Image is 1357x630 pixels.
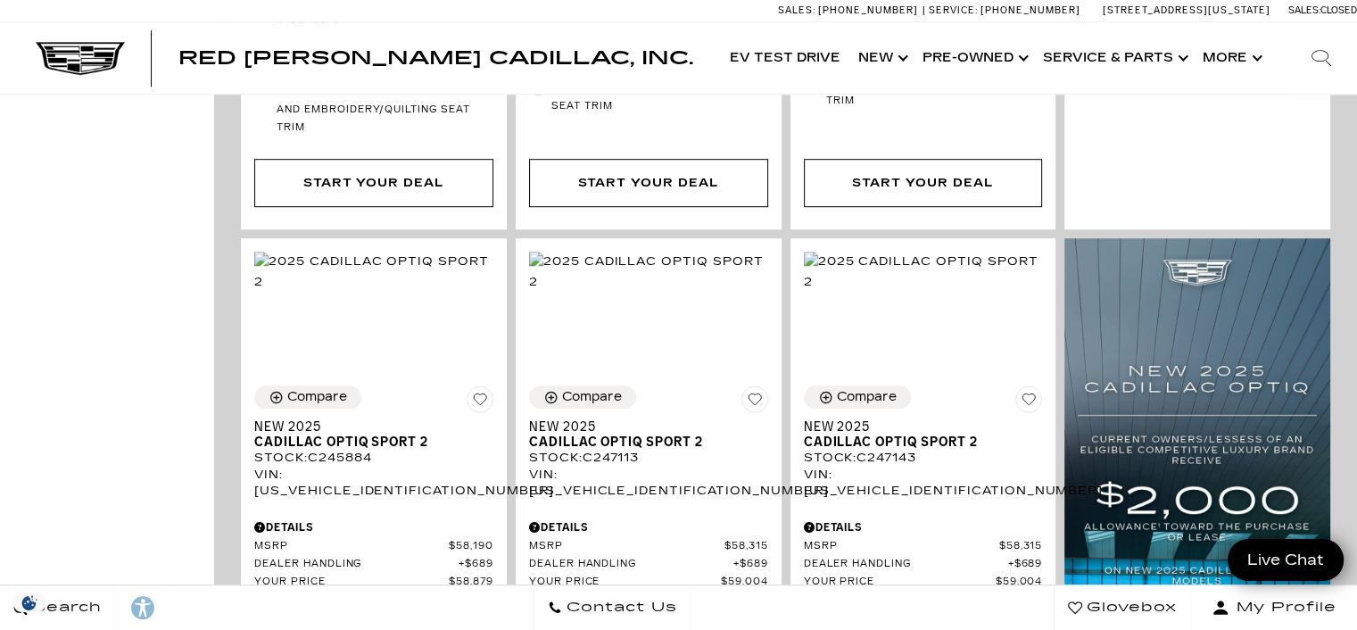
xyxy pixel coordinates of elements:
[778,5,815,17] span: Sales:
[254,558,493,571] a: Dealer Handling $689
[529,450,768,466] div: Stock : C247113
[287,389,347,405] div: Compare
[254,252,493,291] img: 2025 Cadillac OPTIQ Sport 2
[804,540,999,553] span: MSRP
[36,42,125,76] img: Cadillac Dark Logo with Cadillac White Text
[551,79,768,115] span: Interior: Noir, Inteluxe Seats seat trim
[1320,5,1357,17] span: Closed
[929,5,978,17] span: Service:
[529,576,768,589] a: Your Price $59,004
[1194,23,1268,95] button: More
[529,435,755,450] span: Cadillac OPTIQ Sport 2
[529,419,755,435] span: New 2025
[804,435,1030,450] span: Cadillac OPTIQ Sport 2
[914,23,1034,95] a: Pre-Owned
[449,576,493,589] span: $58,879
[254,385,361,409] button: Compare Vehicle
[741,385,768,419] button: Save Vehicle
[1015,385,1042,419] button: Save Vehicle
[818,5,918,17] span: [PHONE_NUMBER]
[1082,595,1177,620] span: Glovebox
[529,519,768,535] div: Pricing Details - New 2025 Cadillac OPTIQ Sport 2
[562,389,622,405] div: Compare
[804,576,1043,589] a: Your Price $59,004
[529,159,768,207] div: Start Your Deal
[1034,23,1194,95] a: Service & Parts
[254,576,449,589] span: Your Price
[1229,595,1336,620] span: My Profile
[804,540,1043,553] a: MSRP $58,315
[529,467,768,499] div: VIN: [US_VEHICLE_IDENTIFICATION_NUMBER]
[577,173,718,193] div: Start Your Deal
[1054,585,1191,630] a: Glovebox
[1103,5,1270,17] a: [STREET_ADDRESS][US_STATE]
[804,467,1043,499] div: VIN: [US_VEHICLE_IDENTIFICATION_NUMBER]
[254,558,459,571] span: Dealer Handling
[562,595,677,620] span: Contact Us
[1288,5,1320,17] span: Sales:
[529,576,721,589] span: Your Price
[804,519,1043,535] div: Pricing Details - New 2025 Cadillac OPTIQ Sport 2
[28,595,102,620] span: Search
[804,419,1043,450] a: New 2025Cadillac OPTIQ Sport 2
[467,385,493,419] button: Save Vehicle
[724,540,768,553] span: $58,315
[178,48,693,70] span: Red [PERSON_NAME] Cadillac, Inc.
[529,540,768,553] a: MSRP $58,315
[529,385,636,409] button: Compare Vehicle
[733,558,768,571] span: $689
[804,159,1043,207] div: Start Your Deal
[529,419,768,450] a: New 2025Cadillac OPTIQ Sport 2
[837,389,897,405] div: Compare
[254,419,480,435] span: New 2025
[254,467,493,499] div: VIN: [US_VEHICLE_IDENTIFICATION_NUMBER]
[778,6,923,16] a: Sales: [PHONE_NUMBER]
[1191,585,1357,630] button: Open user profile menu
[529,540,724,553] span: MSRP
[254,576,493,589] a: Your Price $58,879
[849,23,914,95] a: New
[804,576,996,589] span: Your Price
[529,558,733,571] span: Dealer Handling
[254,540,493,553] a: MSRP $58,190
[254,519,493,535] div: Pricing Details - New 2025 Cadillac OPTIQ Sport 2
[9,593,50,612] section: Click to Open Cookie Consent Modal
[254,450,493,466] div: Stock : C245884
[1238,550,1333,570] span: Live Chat
[852,173,993,193] div: Start Your Deal
[804,419,1030,435] span: New 2025
[804,558,1008,571] span: Dealer Handling
[721,576,768,589] span: $59,004
[1228,539,1344,581] a: Live Chat
[254,435,480,450] span: Cadillac OPTIQ Sport 2
[529,558,768,571] a: Dealer Handling $689
[923,6,1085,16] a: Service: [PHONE_NUMBER]
[999,540,1043,553] span: $58,315
[534,585,691,630] a: Contact Us
[9,593,50,612] img: Opt-Out Icon
[804,450,1043,466] div: Stock : C247143
[529,252,768,291] img: 2025 Cadillac OPTIQ Sport 2
[449,540,493,553] span: $58,190
[996,576,1043,589] span: $59,004
[254,159,493,207] div: Start Your Deal
[303,173,444,193] div: Start Your Deal
[721,23,849,95] a: EV Test Drive
[254,419,493,450] a: New 2025Cadillac OPTIQ Sport 2
[981,5,1080,17] span: [PHONE_NUMBER]
[804,252,1043,291] img: 2025 Cadillac OPTIQ Sport 2
[178,50,693,68] a: Red [PERSON_NAME] Cadillac, Inc.
[1007,558,1042,571] span: $689
[459,558,493,571] span: $689
[254,540,449,553] span: MSRP
[804,385,911,409] button: Compare Vehicle
[804,558,1043,571] a: Dealer Handling $689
